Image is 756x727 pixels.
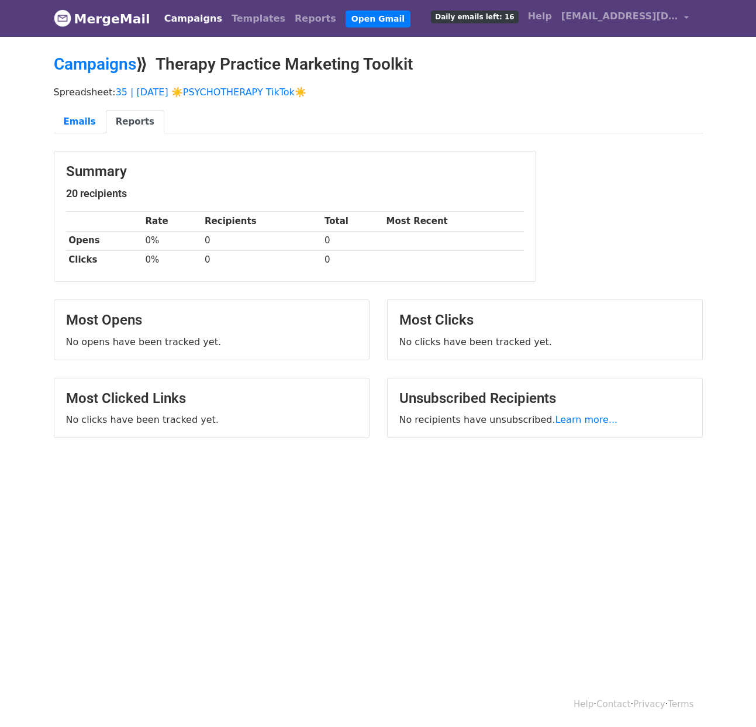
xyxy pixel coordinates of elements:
a: MergeMail [54,6,150,31]
th: Rate [143,212,202,231]
td: 0% [143,231,202,250]
th: Recipients [202,212,322,231]
th: Total [322,212,384,231]
td: 0% [143,250,202,270]
td: 0 [202,231,322,250]
a: Templates [227,7,290,30]
a: Emails [54,110,106,134]
a: 35 | [DATE] ☀️PSYCHOTHERAPY TikTok☀️ [116,87,306,98]
h3: Most Opens [66,312,357,329]
h5: 20 recipients [66,187,524,200]
a: Help [574,699,593,709]
a: [EMAIL_ADDRESS][DOMAIN_NAME] [557,5,693,32]
td: 0 [322,231,384,250]
a: Daily emails left: 16 [426,5,523,28]
a: Learn more... [555,414,618,425]
h3: Most Clicked Links [66,390,357,407]
td: 0 [322,250,384,270]
a: Contact [596,699,630,709]
a: Help [523,5,557,28]
a: Reports [290,7,341,30]
a: Campaigns [54,54,136,74]
h2: ⟫ Therapy Practice Marketing Toolkit [54,54,703,74]
p: No opens have been tracked yet. [66,336,357,348]
p: No clicks have been tracked yet. [399,336,691,348]
h3: Unsubscribed Recipients [399,390,691,407]
p: No recipients have unsubscribed. [399,414,691,426]
a: Terms [668,699,693,709]
p: No clicks have been tracked yet. [66,414,357,426]
span: Daily emails left: 16 [431,11,518,23]
th: Opens [66,231,143,250]
td: 0 [202,250,322,270]
th: Clicks [66,250,143,270]
p: Spreadsheet: [54,86,703,98]
h3: Summary [66,163,524,180]
span: [EMAIL_ADDRESS][DOMAIN_NAME] [561,9,678,23]
a: Campaigns [160,7,227,30]
iframe: Chat Widget [698,671,756,727]
th: Most Recent [384,212,524,231]
img: MergeMail logo [54,9,71,27]
a: Reports [106,110,164,134]
h3: Most Clicks [399,312,691,329]
a: Privacy [633,699,665,709]
a: Open Gmail [346,11,410,27]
